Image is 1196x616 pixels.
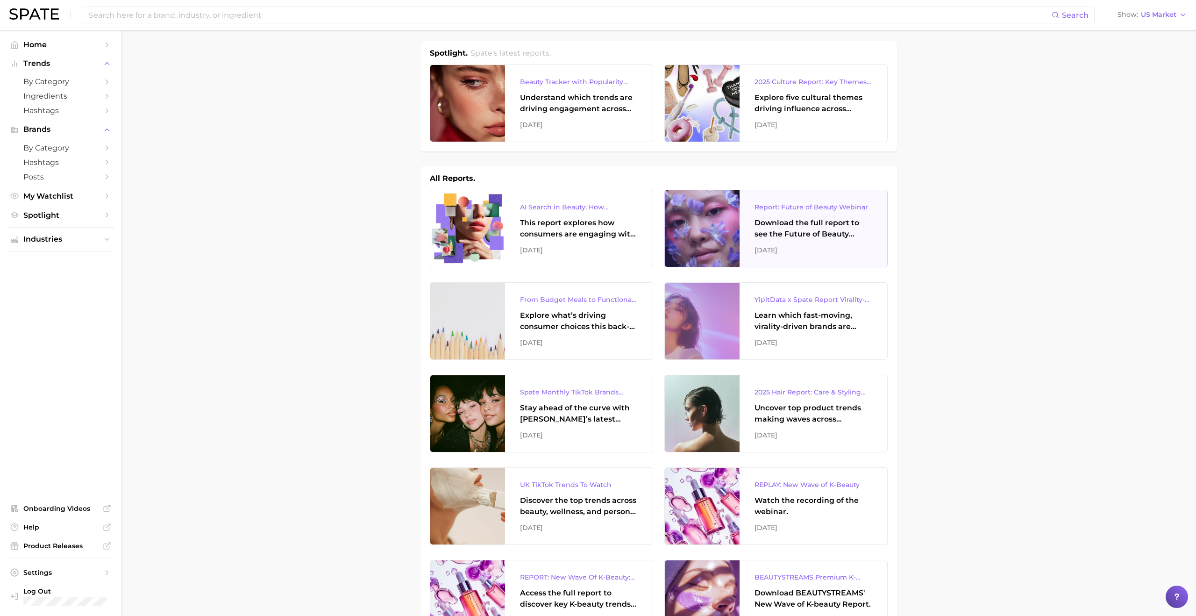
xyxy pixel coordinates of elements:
[755,92,872,115] div: Explore five cultural themes driving influence across beauty, food, and pop culture.
[755,119,872,130] div: [DATE]
[755,430,872,441] div: [DATE]
[520,201,638,213] div: AI Search in Beauty: How Consumers Are Using ChatGPT vs. Google Search
[755,244,872,256] div: [DATE]
[23,158,98,167] span: Hashtags
[520,76,638,87] div: Beauty Tracker with Popularity Index
[23,40,98,49] span: Home
[23,106,98,115] span: Hashtags
[430,64,653,142] a: Beauty Tracker with Popularity IndexUnderstand which trends are driving engagement across platfor...
[23,92,98,100] span: Ingredients
[520,310,638,332] div: Explore what’s driving consumer choices this back-to-school season From budget-friendly meals to ...
[7,155,114,170] a: Hashtags
[664,282,888,360] a: YipitData x Spate Report Virality-Driven Brands Are Taking a Slice of the Beauty PieLearn which f...
[430,467,653,545] a: UK TikTok Trends To WatchDiscover the top trends across beauty, wellness, and personal care on Ti...
[7,208,114,222] a: Spotlight
[520,587,638,610] div: Access the full report to discover key K-beauty trends influencing [DATE] beauty market
[755,587,872,610] div: Download BEAUTYSTREAMS' New Wave of K-beauty Report.
[7,584,114,609] a: Log out. Currently logged in with e-mail cmartinez@elfbeauty.com.
[23,542,98,550] span: Product Releases
[7,74,114,89] a: by Category
[23,504,98,513] span: Onboarding Videos
[7,232,114,246] button: Industries
[520,217,638,240] div: This report explores how consumers are engaging with AI-powered search tools — and what it means ...
[7,37,114,52] a: Home
[1115,9,1189,21] button: ShowUS Market
[520,119,638,130] div: [DATE]
[7,189,114,203] a: My Watchlist
[23,172,98,181] span: Posts
[7,566,114,580] a: Settings
[23,125,98,134] span: Brands
[23,211,98,220] span: Spotlight
[1141,12,1176,17] span: US Market
[664,375,888,452] a: 2025 Hair Report: Care & Styling ProductsUncover top product trends making waves across platforms...
[7,501,114,516] a: Onboarding Videos
[520,572,638,583] div: REPORT: New Wave Of K-Beauty: [GEOGRAPHIC_DATA]’s Trending Innovations In Skincare & Color Cosmetics
[755,522,872,533] div: [DATE]
[7,57,114,71] button: Trends
[23,192,98,201] span: My Watchlist
[23,143,98,152] span: by Category
[520,430,638,441] div: [DATE]
[520,244,638,256] div: [DATE]
[664,190,888,267] a: Report: Future of Beauty WebinarDownload the full report to see the Future of Beauty trends we un...
[470,48,551,59] h2: Spate's latest reports.
[7,141,114,155] a: by Category
[755,387,872,398] div: 2025 Hair Report: Care & Styling Products
[7,122,114,136] button: Brands
[520,294,638,305] div: From Budget Meals to Functional Snacks: Food & Beverage Trends Shaping Consumer Behavior This Sch...
[7,170,114,184] a: Posts
[7,539,114,553] a: Product Releases
[520,479,638,490] div: UK TikTok Trends To Watch
[7,520,114,534] a: Help
[664,64,888,142] a: 2025 Culture Report: Key Themes That Are Shaping Consumer DemandExplore five cultural themes driv...
[430,48,468,59] h1: Spotlight.
[23,568,98,577] span: Settings
[755,294,872,305] div: YipitData x Spate Report Virality-Driven Brands Are Taking a Slice of the Beauty Pie
[9,8,59,20] img: SPATE
[7,103,114,118] a: Hashtags
[430,190,653,267] a: AI Search in Beauty: How Consumers Are Using ChatGPT vs. Google SearchThis report explores how co...
[23,59,98,68] span: Trends
[430,282,653,360] a: From Budget Meals to Functional Snacks: Food & Beverage Trends Shaping Consumer Behavior This Sch...
[1118,12,1138,17] span: Show
[755,310,872,332] div: Learn which fast-moving, virality-driven brands are leading the pack, the risks of viral growth, ...
[7,89,114,103] a: Ingredients
[23,77,98,86] span: by Category
[430,375,653,452] a: Spate Monthly TikTok Brands TrackerStay ahead of the curve with [PERSON_NAME]’s latest monthly tr...
[520,92,638,115] div: Understand which trends are driving engagement across platforms in the skin, hair, makeup, and fr...
[1062,11,1089,20] span: Search
[755,217,872,240] div: Download the full report to see the Future of Beauty trends we unpacked during the webinar.
[430,173,475,184] h1: All Reports.
[755,402,872,425] div: Uncover top product trends making waves across platforms — along with key insights into benefits,...
[520,337,638,348] div: [DATE]
[755,572,872,583] div: BEAUTYSTREAMS Premium K-beauty Trends Report
[520,402,638,425] div: Stay ahead of the curve with [PERSON_NAME]’s latest monthly tracker, spotlighting the fastest-gro...
[23,587,110,595] span: Log Out
[755,337,872,348] div: [DATE]
[520,495,638,517] div: Discover the top trends across beauty, wellness, and personal care on TikTok [GEOGRAPHIC_DATA].
[664,467,888,545] a: REPLAY: New Wave of K-BeautyWatch the recording of the webinar.[DATE]
[520,522,638,533] div: [DATE]
[23,235,98,244] span: Industries
[88,7,1052,23] input: Search here for a brand, industry, or ingredient
[755,495,872,517] div: Watch the recording of the webinar.
[755,76,872,87] div: 2025 Culture Report: Key Themes That Are Shaping Consumer Demand
[755,479,872,490] div: REPLAY: New Wave of K-Beauty
[520,387,638,398] div: Spate Monthly TikTok Brands Tracker
[23,523,98,531] span: Help
[755,201,872,213] div: Report: Future of Beauty Webinar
